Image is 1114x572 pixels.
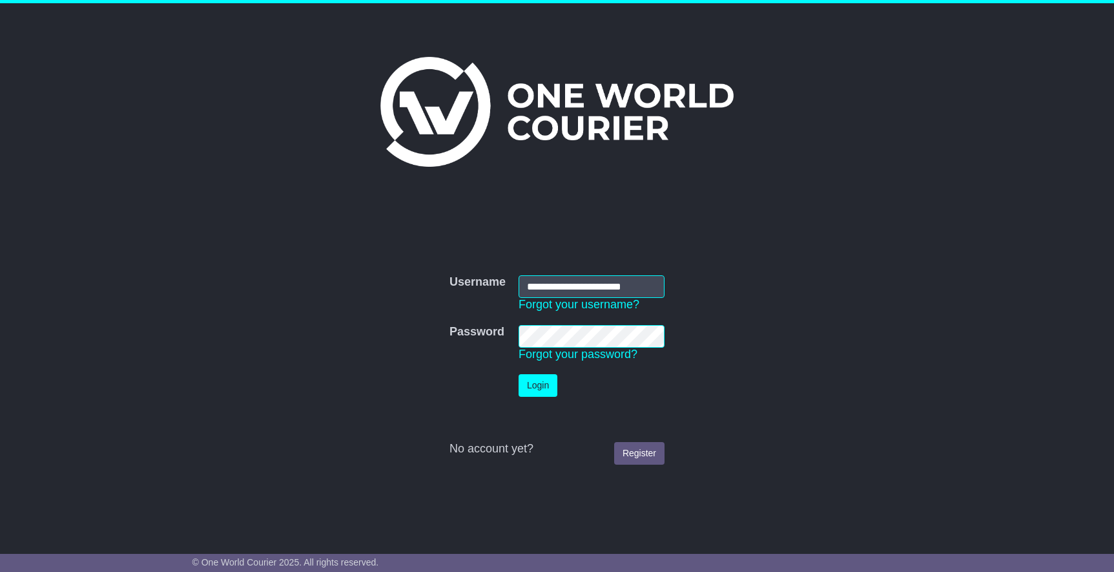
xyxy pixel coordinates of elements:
[449,442,665,456] div: No account yet?
[519,298,639,311] a: Forgot your username?
[614,442,665,465] a: Register
[449,275,506,290] label: Username
[380,57,733,167] img: One World
[192,557,379,567] span: © One World Courier 2025. All rights reserved.
[449,325,504,339] label: Password
[519,348,637,361] a: Forgot your password?
[519,374,557,397] button: Login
